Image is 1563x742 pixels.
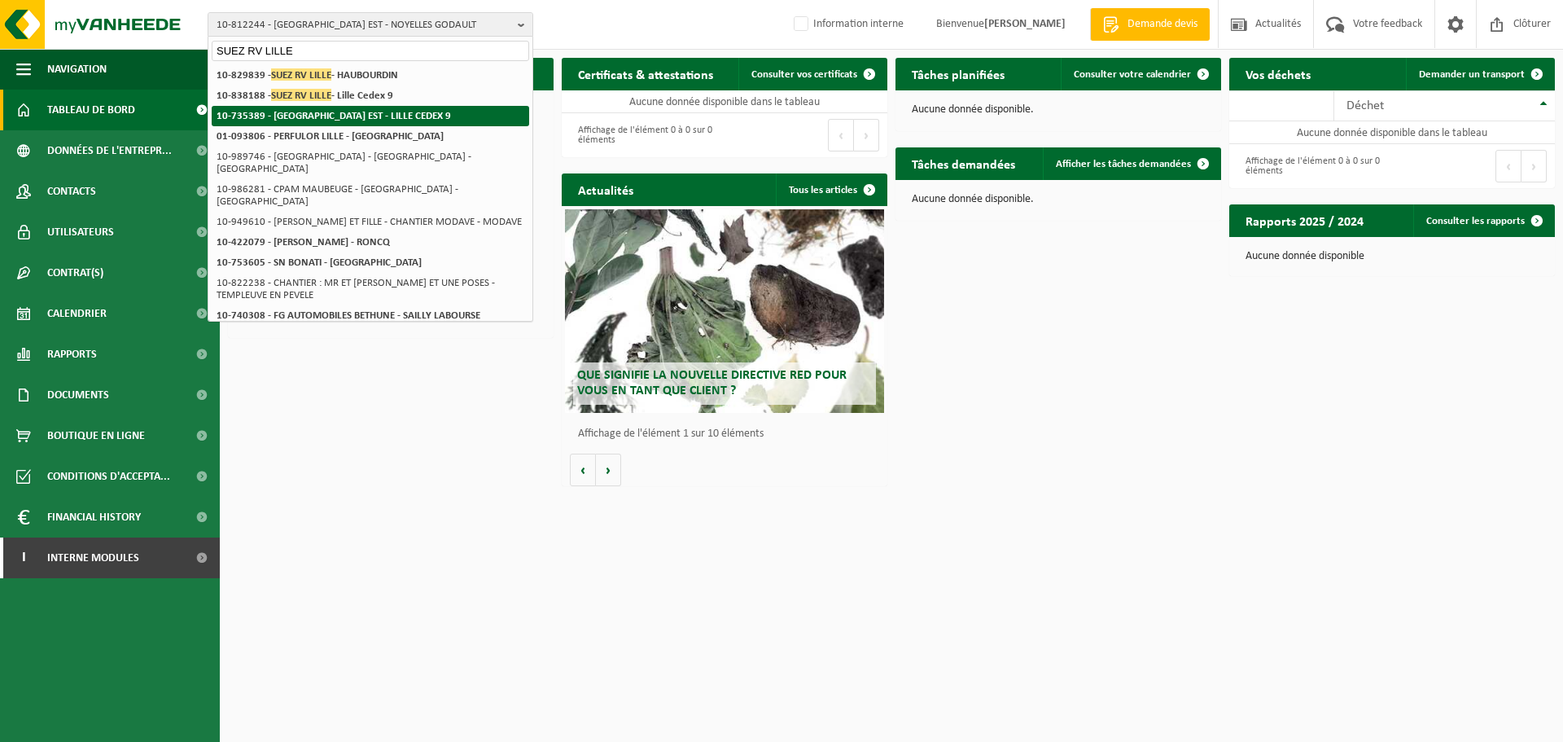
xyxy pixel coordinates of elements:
[570,454,596,486] button: Vorige
[217,111,451,121] strong: 10-735389 - [GEOGRAPHIC_DATA] EST - LILLE CEDEX 9
[751,69,857,80] span: Consulter vos certificats
[1413,204,1553,237] a: Consulter les rapports
[47,171,96,212] span: Contacts
[217,68,398,81] strong: 10-829839 - - HAUBOURDIN
[47,252,103,293] span: Contrat(s)
[47,293,107,334] span: Calendrier
[562,173,650,205] h2: Actualités
[895,58,1021,90] h2: Tâches planifiées
[212,212,529,232] li: 10-949610 - [PERSON_NAME] ET FILLE - CHANTIER MODAVE - MODAVE
[912,104,1205,116] p: Aucune donnée disponible.
[1043,147,1219,180] a: Afficher les tâches demandées
[562,58,729,90] h2: Certificats & attestations
[1090,8,1210,41] a: Demande devis
[1229,204,1380,236] h2: Rapports 2025 / 2024
[212,273,529,305] li: 10-822238 - CHANTIER : MR ET [PERSON_NAME] ET UNE POSES - TEMPLEUVE EN PEVELE
[1406,58,1553,90] a: Demander un transport
[1229,58,1327,90] h2: Vos déchets
[1495,150,1521,182] button: Previous
[1521,150,1547,182] button: Next
[828,119,854,151] button: Previous
[47,130,172,171] span: Données de l'entrepr...
[562,90,887,113] td: Aucune donnée disponible dans le tableau
[895,147,1031,179] h2: Tâches demandées
[1419,69,1525,80] span: Demander un transport
[47,212,114,252] span: Utilisateurs
[776,173,886,206] a: Tous les articles
[596,454,621,486] button: Volgende
[47,334,97,375] span: Rapports
[217,13,511,37] span: 10-812244 - [GEOGRAPHIC_DATA] EST - NOYELLES GODAULT
[212,179,529,212] li: 10-986281 - CPAM MAUBEUGE - [GEOGRAPHIC_DATA] - [GEOGRAPHIC_DATA]
[47,497,141,538] span: Financial History
[217,237,390,248] strong: 10-422079 - [PERSON_NAME] - RONCQ
[271,68,331,81] span: SUEZ RV LILLE
[217,131,444,142] strong: 01-093806 - PERFULOR LILLE - [GEOGRAPHIC_DATA]
[47,415,145,456] span: Boutique en ligne
[738,58,886,90] a: Consulter vos certificats
[217,257,422,268] strong: 10-753605 - SN BONATI - [GEOGRAPHIC_DATA]
[16,538,31,578] span: I
[47,49,107,90] span: Navigation
[47,90,135,130] span: Tableau de bord
[854,119,879,151] button: Next
[1123,16,1202,33] span: Demande devis
[984,18,1066,30] strong: [PERSON_NAME]
[217,89,393,101] strong: 10-838188 - - Lille Cedex 9
[47,375,109,415] span: Documents
[1246,251,1539,262] p: Aucune donnée disponible
[208,12,533,37] button: 10-812244 - [GEOGRAPHIC_DATA] EST - NOYELLES GODAULT
[1074,69,1191,80] span: Consulter votre calendrier
[578,428,879,440] p: Affichage de l'élément 1 sur 10 éléments
[912,194,1205,205] p: Aucune donnée disponible.
[47,538,139,578] span: Interne modules
[271,89,331,101] span: SUEZ RV LILLE
[217,310,480,321] strong: 10-740308 - FG AUTOMOBILES BETHUNE - SAILLY LABOURSE
[565,209,884,413] a: Que signifie la nouvelle directive RED pour vous en tant que client ?
[570,117,716,153] div: Affichage de l'élément 0 à 0 sur 0 éléments
[577,369,847,397] span: Que signifie la nouvelle directive RED pour vous en tant que client ?
[1229,121,1555,144] td: Aucune donnée disponible dans le tableau
[212,147,529,179] li: 10-989746 - [GEOGRAPHIC_DATA] - [GEOGRAPHIC_DATA] - [GEOGRAPHIC_DATA]
[1237,148,1384,184] div: Affichage de l'élément 0 à 0 sur 0 éléments
[1346,99,1384,112] span: Déchet
[47,456,170,497] span: Conditions d'accepta...
[1056,159,1191,169] span: Afficher les tâches demandées
[790,12,904,37] label: Information interne
[1061,58,1219,90] a: Consulter votre calendrier
[212,41,529,61] input: Chercher des succursales liées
